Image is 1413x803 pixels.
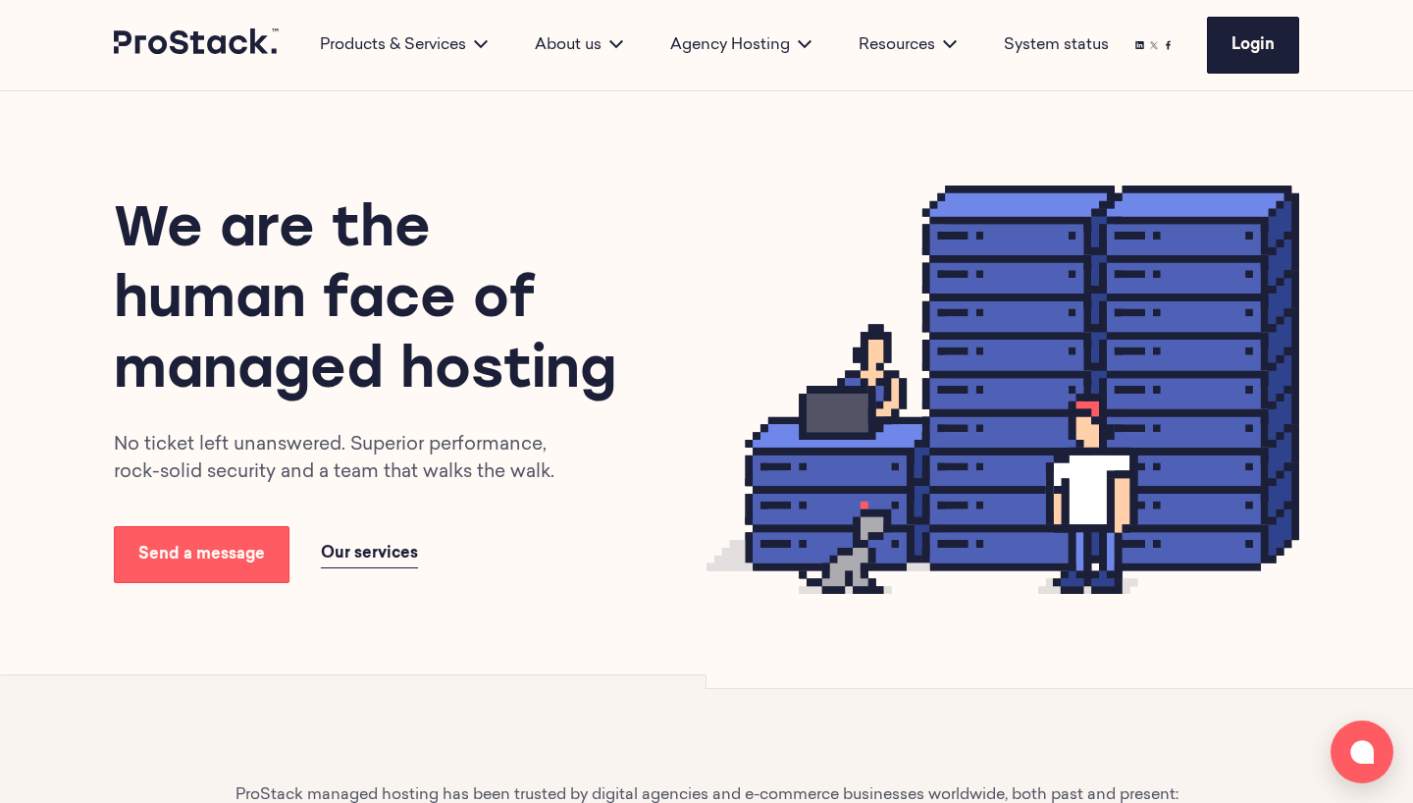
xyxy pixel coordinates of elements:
span: Our services [321,546,418,562]
div: Agency Hosting [647,33,835,57]
a: Our services [321,540,418,568]
div: About us [511,33,647,57]
button: Open chat window [1331,721,1393,783]
span: Send a message [138,547,265,562]
span: Login [1231,37,1275,53]
div: Resources [835,33,980,57]
a: Login [1207,17,1299,74]
a: Prostack logo [114,28,281,62]
a: System status [1004,33,1109,57]
p: No ticket left unanswered. Superior performance, rock-solid security and a team that walks the walk. [114,432,584,487]
h1: We are the human face of managed hosting [114,196,636,408]
div: Products & Services [296,33,511,57]
a: Send a message [114,526,289,583]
